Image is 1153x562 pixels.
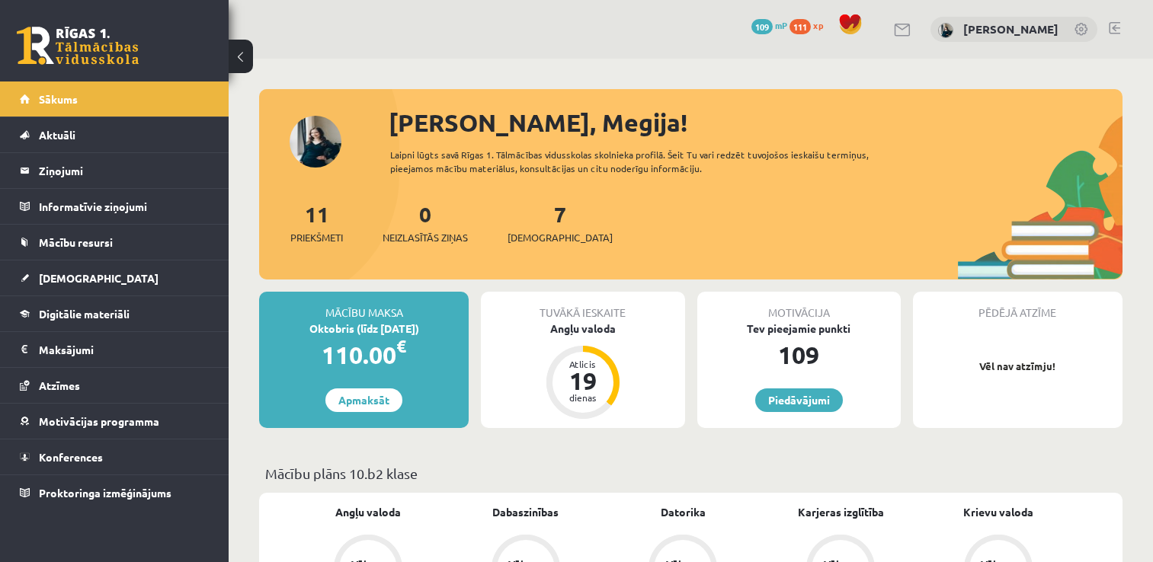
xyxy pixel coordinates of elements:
div: Motivācija [697,292,901,321]
a: Datorika [661,504,706,520]
a: Karjeras izglītība [798,504,884,520]
div: Tev pieejamie punkti [697,321,901,337]
a: Informatīvie ziņojumi [20,189,210,224]
div: [PERSON_NAME], Megija! [389,104,1123,141]
a: 0Neizlasītās ziņas [383,200,468,245]
a: Krievu valoda [963,504,1033,520]
a: [DEMOGRAPHIC_DATA] [20,260,210,295]
a: Sākums [20,81,210,117]
a: 109 mP [751,19,787,31]
div: Laipni lūgts savā Rīgas 1. Tālmācības vidusskolas skolnieka profilā. Šeit Tu vari redzēt tuvojošo... [390,148,908,175]
span: [DEMOGRAPHIC_DATA] [39,271,159,285]
span: mP [775,19,787,31]
span: Atzīmes [39,378,80,392]
a: Rīgas 1. Tālmācības vidusskola [17,27,139,65]
div: 109 [697,337,901,373]
span: 111 [789,19,811,34]
span: Sākums [39,92,78,106]
div: 110.00 [259,337,469,373]
p: Vēl nav atzīmju! [921,359,1115,374]
span: Mācību resursi [39,235,113,249]
a: Motivācijas programma [20,404,210,439]
a: Piedāvājumi [755,388,843,412]
div: Atlicis [560,359,606,369]
legend: Ziņojumi [39,153,210,188]
a: Mācību resursi [20,225,210,260]
a: Ziņojumi [20,153,210,188]
span: Proktoringa izmēģinājums [39,486,171,500]
div: 19 [560,369,606,393]
a: 111 xp [789,19,831,31]
span: Priekšmeti [290,230,343,245]
a: 7[DEMOGRAPHIC_DATA] [508,200,613,245]
a: Angļu valoda Atlicis 19 dienas [481,321,684,421]
div: dienas [560,393,606,402]
a: Maksājumi [20,332,210,367]
a: Aktuāli [20,117,210,152]
legend: Informatīvie ziņojumi [39,189,210,224]
div: Angļu valoda [481,321,684,337]
div: Oktobris (līdz [DATE]) [259,321,469,337]
div: Mācību maksa [259,292,469,321]
a: Proktoringa izmēģinājums [20,475,210,510]
a: Dabaszinības [492,504,559,520]
span: Neizlasītās ziņas [383,230,468,245]
span: xp [813,19,823,31]
img: Megija Simsone [938,23,953,38]
p: Mācību plāns 10.b2 klase [265,463,1116,484]
a: Konferences [20,439,210,474]
span: [DEMOGRAPHIC_DATA] [508,230,613,245]
div: Pēdējā atzīme [913,292,1123,321]
a: Digitālie materiāli [20,296,210,331]
span: Konferences [39,450,103,464]
a: Apmaksāt [325,388,402,412]
span: € [396,335,406,357]
div: Tuvākā ieskaite [481,292,684,321]
legend: Maksājumi [39,332,210,367]
span: Aktuāli [39,128,75,142]
a: Atzīmes [20,368,210,403]
a: [PERSON_NAME] [963,21,1059,37]
a: Angļu valoda [335,504,401,520]
a: 11Priekšmeti [290,200,343,245]
span: Motivācijas programma [39,414,159,428]
span: Digitālie materiāli [39,307,130,321]
span: 109 [751,19,773,34]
